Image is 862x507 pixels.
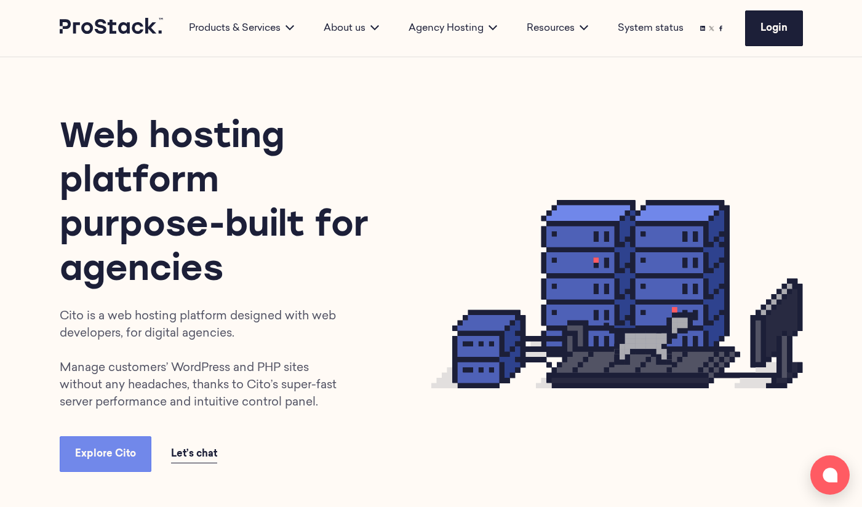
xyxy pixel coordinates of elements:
[810,455,850,495] button: Open chat window
[174,21,309,36] div: Products & Services
[60,116,387,293] h1: Web hosting platform purpose-built for agencies
[60,308,354,412] p: Cito is a web hosting platform designed with web developers, for digital agencies. Manage custome...
[394,21,512,36] div: Agency Hosting
[309,21,394,36] div: About us
[512,21,603,36] div: Resources
[60,18,164,39] a: Prostack logo
[60,436,151,472] a: Explore Cito
[171,445,217,463] a: Let’s chat
[618,21,684,36] a: System status
[171,449,217,459] span: Let’s chat
[745,10,803,46] a: Login
[760,23,788,33] span: Login
[75,449,136,459] span: Explore Cito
